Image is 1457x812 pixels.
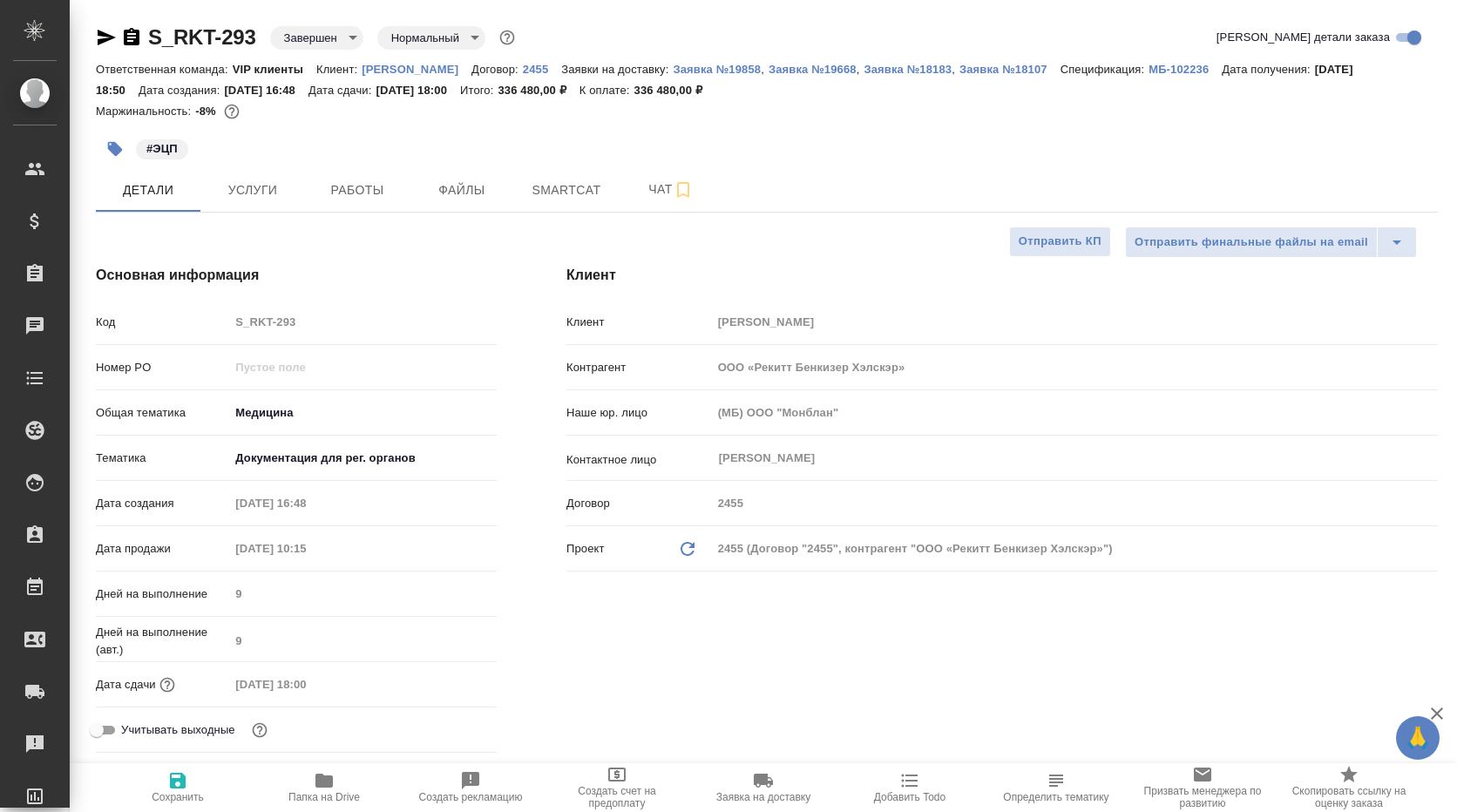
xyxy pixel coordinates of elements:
p: Дата создания: [139,84,224,97]
p: VIP клиенты [233,63,316,76]
input: Пустое поле [712,309,1438,335]
span: Работы [315,179,399,201]
button: Папка на Drive [251,763,397,812]
button: Заявка на доставку [690,763,837,812]
p: [PERSON_NAME] [362,63,471,76]
button: Отправить финальные файлы на email [1125,227,1378,258]
div: split button [1125,227,1417,258]
button: Создать счет на предоплату [544,763,690,812]
p: Общая тематика [96,404,229,422]
span: Отправить КП [1019,232,1101,252]
p: 336 480,00 ₽ [634,84,715,97]
h4: Основная информация [96,265,497,286]
p: Контрагент [566,359,712,376]
span: Папка на Drive [288,791,360,803]
input: Пустое поле [712,400,1438,425]
p: [DATE] 16:48 [224,84,308,97]
a: МБ-102236 [1149,61,1222,76]
button: Выбери, если сб и вс нужно считать рабочими днями для выполнения заказа. [248,719,271,741]
p: 336 480,00 ₽ [498,84,579,97]
button: Добавить Todo [837,763,983,812]
input: Пустое поле [229,355,497,380]
input: Пустое поле [229,309,497,335]
a: S_RKT-293 [148,25,256,49]
div: Завершен [377,26,485,50]
p: -8% [195,105,220,118]
p: Ответственная команда: [96,63,233,76]
button: 🙏 [1396,716,1440,760]
div: Документация для рег. органов [229,443,497,473]
button: Призвать менеджера по развитию [1129,763,1276,812]
p: 2455 [523,63,561,76]
p: Код [96,314,229,331]
button: 303080.00 RUB; [220,100,243,123]
p: Договор: [471,63,523,76]
button: Скопировать ссылку [121,27,142,48]
p: Спецификация: [1061,63,1149,76]
p: МБ-102236 [1149,63,1222,76]
span: Сохранить [152,791,204,803]
p: Дата сдачи: [308,84,376,97]
button: Заявка №19668 [769,61,857,78]
span: [PERSON_NAME] детали заказа [1216,29,1390,46]
p: Номер PO [96,359,229,376]
div: Медицина [229,398,497,428]
button: Отправить КП [1009,227,1111,257]
p: Наше юр. лицо [566,404,712,422]
h4: Клиент [566,265,1438,286]
span: Заявка на доставку [716,791,810,803]
p: Заявка №19668 [769,63,857,76]
p: , [761,63,769,76]
input: Пустое поле [229,491,382,516]
button: Заявка №18183 [864,61,952,78]
button: Добавить тэг [96,130,134,168]
input: Пустое поле [229,581,497,606]
p: Дата сдачи [96,676,156,694]
button: Сохранить [105,763,251,812]
button: Создать рекламацию [397,763,544,812]
span: 🙏 [1403,720,1433,756]
button: Определить тематику [983,763,1129,812]
a: [PERSON_NAME] [362,61,471,76]
input: Пустое поле [712,355,1438,380]
span: Создать счет на предоплату [554,785,680,809]
a: 2455 [523,61,561,76]
span: Добавить Todo [874,791,945,803]
div: 2455 (Договор "2455", контрагент "ООО «Рекитт Бенкизер Хэлскэр»") [712,534,1438,564]
span: Учитывать выходные [121,721,235,739]
p: К оплате: [579,84,634,97]
input: Пустое поле [229,536,382,561]
button: Скопировать ссылку на оценку заказа [1276,763,1422,812]
p: Клиент: [316,63,362,76]
p: Заявка №19858 [673,63,761,76]
p: Дней на выполнение [96,585,229,603]
p: Договор [566,495,712,512]
p: #ЭЦП [146,140,178,158]
p: Заявка №18183 [864,63,952,76]
p: Тематика [96,450,229,467]
button: Заявка №18107 [959,61,1061,78]
p: Заявка №18107 [959,63,1061,76]
span: ЭЦП [134,140,190,155]
button: Скопировать ссылку для ЯМессенджера [96,27,117,48]
input: Пустое поле [229,672,382,697]
span: Файлы [420,179,504,201]
p: Маржинальность: [96,105,195,118]
button: Заявка №19858 [673,61,761,78]
p: Клиент [566,314,712,331]
span: Smartcat [525,179,608,201]
span: Чат [629,179,713,200]
span: Определить тематику [1003,791,1108,803]
span: Детали [106,179,190,201]
div: Завершен [270,26,363,50]
p: Проект [566,540,605,558]
p: Дней на выполнение (авт.) [96,624,229,659]
p: , [857,63,864,76]
button: Нормальный [386,30,464,45]
input: Пустое поле [229,628,497,653]
button: Доп статусы указывают на важность/срочность заказа [496,26,518,49]
button: Завершен [279,30,342,45]
p: [DATE] 18:00 [376,84,460,97]
span: Услуги [211,179,295,201]
span: Отправить финальные файлы на email [1135,233,1368,253]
